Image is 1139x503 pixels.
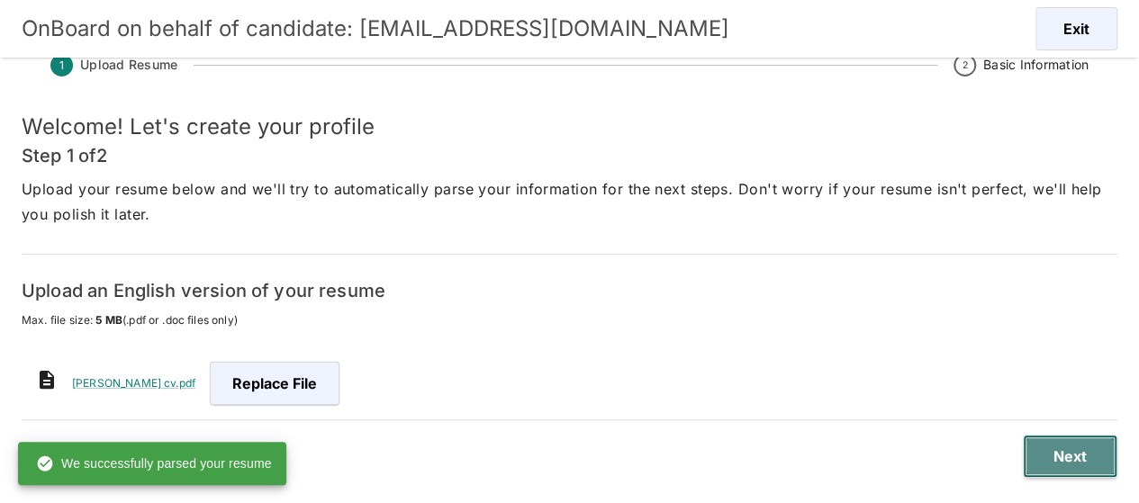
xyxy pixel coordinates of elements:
[22,112,1117,141] h5: Welcome! Let's create your profile
[1035,7,1117,50] button: Exit
[22,14,729,43] h5: OnBoard on behalf of candidate: [EMAIL_ADDRESS][DOMAIN_NAME]
[95,313,122,327] span: 5 MB
[59,58,64,72] text: 1
[80,56,177,74] span: Upload Resume
[36,447,272,480] div: We successfully parsed your resume
[210,362,339,405] span: Replace file
[22,276,1117,305] h6: Upload an English version of your resume
[962,59,967,71] text: 2
[983,56,1089,74] span: Basic Information
[22,311,1117,329] span: Max. file size: (.pdf or .doc files only)
[22,141,1117,170] h6: Step 1 of 2
[22,176,1117,227] p: Upload your resume below and we'll try to automatically parse your information for the next steps...
[1023,435,1117,478] button: Next
[72,376,195,390] a: [PERSON_NAME] cv.pdf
